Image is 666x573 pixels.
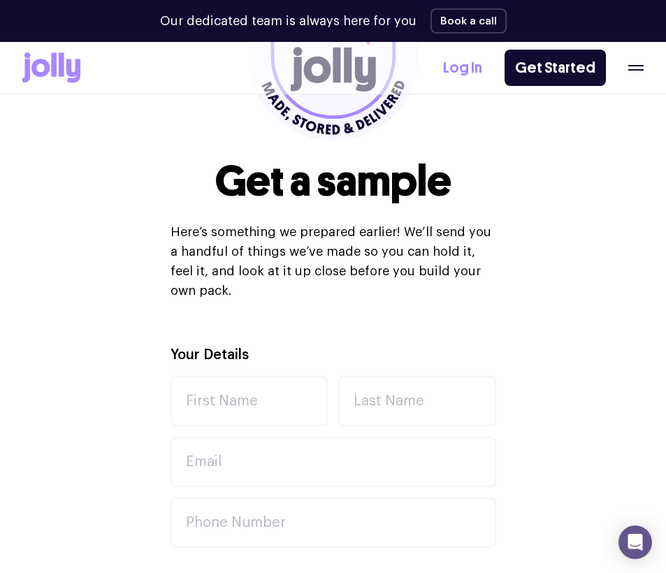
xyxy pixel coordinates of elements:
p: Our dedicated team is always here for you [160,12,417,31]
h1: Get a sample [215,158,451,205]
div: Open Intercom Messenger [618,525,652,559]
p: Here’s something we prepared earlier! We’ll send you a handful of things we’ve made so you can ho... [171,222,496,300]
button: Book a call [430,8,507,34]
a: Get Started [505,50,606,86]
a: Log In [443,57,482,80]
label: Your Details [171,345,249,365]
